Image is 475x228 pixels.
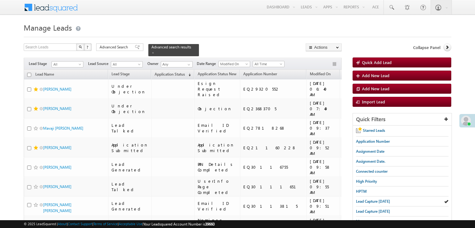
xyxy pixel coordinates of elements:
a: [PERSON_NAME] [43,106,72,111]
a: Modified On [218,61,250,67]
div: Application Submitted [198,142,237,153]
a: [PERSON_NAME] [43,184,72,189]
span: Assignment Date [356,149,384,154]
input: Check all records [27,73,31,77]
a: All Time [253,61,285,67]
a: [PERSON_NAME] [43,165,72,170]
span: Assignment Date. [356,159,385,164]
div: [DATE] 07:49 AM [310,100,337,117]
div: EQ30111651 [243,184,304,190]
div: [DATE] 09:51 AM [310,198,337,215]
span: Application Status [155,72,185,77]
div: EQ27818268 [243,125,304,131]
div: Lead Talked [111,181,148,192]
button: ? [84,43,92,51]
img: Search [79,45,82,48]
div: Lead Talked [111,122,148,134]
span: HPTM [356,189,367,194]
a: Assignment Date [340,71,375,79]
span: Import Lead [362,99,385,104]
span: Lead Capture [DATE] [356,199,390,204]
a: All [111,61,143,67]
div: Esign Request Raised [198,81,237,97]
button: Actions [306,43,342,51]
a: Application Number [240,71,280,79]
span: High Priority [356,179,377,184]
div: Email ID Verified [198,201,237,212]
div: Quick Filters [353,113,452,126]
a: Modified On [307,71,334,79]
span: Advanced search results [151,45,191,49]
span: Date Range [197,61,218,67]
a: Mavaji [PERSON_NAME] [43,126,83,131]
a: All [52,61,83,67]
span: All [111,62,141,67]
div: Lead Generated [111,161,148,173]
div: EQ21160228 [243,145,304,151]
div: EQ29320552 [243,86,304,92]
span: Modified On [219,61,248,67]
span: Application Number [356,139,390,144]
div: PAN Details Completed [198,161,237,173]
span: ? [87,44,89,50]
a: Contact Support [68,222,92,226]
div: EQ30116755 [243,164,304,170]
div: Objection [198,106,237,112]
span: Your Leadsquared Account Number is [143,222,215,226]
div: [DATE] 09:55 AM [310,178,337,195]
span: Modified On [310,72,331,76]
div: Under Objection [111,83,148,95]
div: EQ30113815 [243,203,304,209]
div: Under Objection [111,103,148,114]
a: Lead Name [32,71,57,79]
div: [DATE] 06:40 AM [310,81,337,97]
a: About [58,222,67,226]
div: EQ23683705 [243,106,304,112]
span: Collapse Panel [413,45,440,50]
span: Messages [356,219,372,224]
span: © 2025 LeadSquared | | | | | [24,221,215,227]
span: Quick Add Lead [362,60,392,65]
a: Terms of Service [93,222,118,226]
div: Lead Generated [111,201,148,212]
a: Application Status New [195,71,240,79]
span: Starred Leads [363,128,385,133]
span: Lead Capture [DATE] [356,209,390,214]
span: Lead Source [88,61,111,67]
span: Advanced Search [100,44,130,50]
span: Connected counter [356,169,388,174]
div: [DATE] 09:37 AM [310,120,337,136]
div: [DATE] 09:52 AM [310,139,337,156]
span: All [52,62,82,67]
div: [DATE] 09:58 AM [310,159,337,176]
a: Show All Items [184,62,192,68]
div: UserInfo Page Completed [198,178,237,195]
input: Type to Search [161,61,193,67]
a: [PERSON_NAME] [PERSON_NAME] [43,202,72,213]
a: Lead Stage [108,71,133,79]
a: [PERSON_NAME] [43,145,72,150]
span: Add New Lead [362,73,389,78]
span: Lead Stage [111,72,130,76]
span: Lead Stage [29,61,52,67]
span: (sorted descending) [186,72,191,77]
a: Acceptable Use [119,222,142,226]
span: Owner [147,61,161,67]
a: [PERSON_NAME] [43,87,72,92]
div: Application Submitted [111,142,148,153]
span: Application Status New [198,72,236,76]
a: Application Status (sorted descending) [151,71,194,79]
span: Manage Leads [24,22,72,32]
span: All Time [253,61,283,67]
span: 39660 [205,222,215,226]
span: Add New Lead [362,86,389,91]
div: Email ID Verified [198,122,237,134]
span: Application Number [243,72,277,76]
